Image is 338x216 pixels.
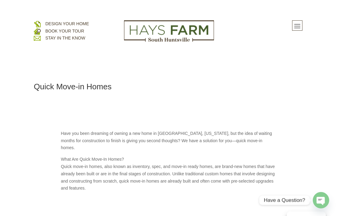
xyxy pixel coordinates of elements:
h1: Quick Move-in Homes [34,83,304,94]
a: hays farm homes huntsville development [124,38,214,43]
img: book your home tour [34,28,41,35]
a: BOOK YOUR TOUR [45,29,84,33]
p: Have you been dreaming of owning a new home in [GEOGRAPHIC_DATA], [US_STATE], but the idea of wai... [61,130,277,156]
img: design your home [34,20,41,27]
a: STAY IN THE KNOW [45,36,85,40]
img: Logo [124,20,214,42]
p: What Are Quick Move-In Homes? Quick move-in homes, also known as inventory, spec, and move-in rea... [61,156,277,196]
a: DESIGN YOUR HOME [45,21,89,26]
